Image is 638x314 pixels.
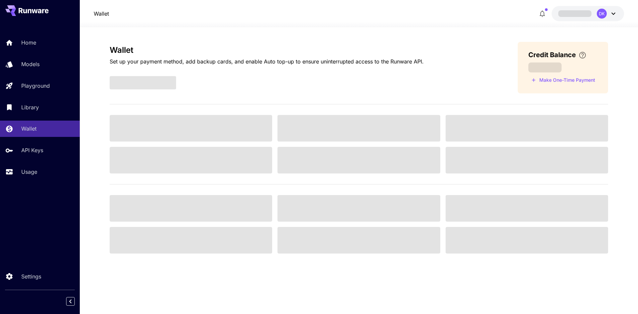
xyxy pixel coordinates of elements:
[576,51,589,59] button: Enter your card details and choose an Auto top-up amount to avoid service interruptions. We'll au...
[21,39,36,47] p: Home
[21,125,37,133] p: Wallet
[94,10,109,18] nav: breadcrumb
[110,46,424,55] h3: Wallet
[21,146,43,154] p: API Keys
[21,103,39,111] p: Library
[528,75,598,85] button: Make a one-time, non-recurring payment
[597,9,607,19] div: DK
[21,272,41,280] p: Settings
[94,10,109,18] a: Wallet
[528,50,576,60] span: Credit Balance
[66,297,75,306] button: Collapse sidebar
[21,82,50,90] p: Playground
[21,168,37,176] p: Usage
[552,6,624,21] button: DK
[71,295,80,307] div: Collapse sidebar
[110,57,424,65] p: Set up your payment method, add backup cards, and enable Auto top-up to ensure uninterrupted acce...
[21,60,40,68] p: Models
